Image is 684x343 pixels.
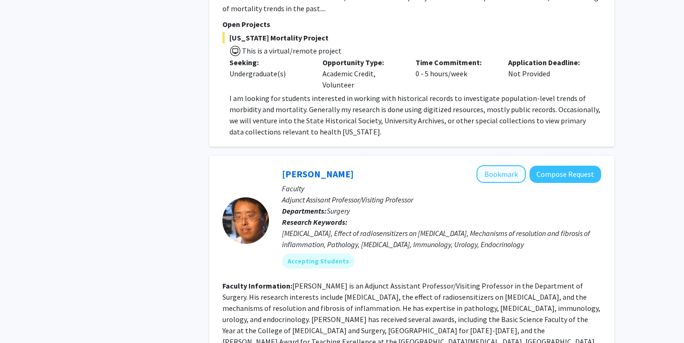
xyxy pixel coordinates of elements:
p: Application Deadline: [508,57,587,68]
a: [PERSON_NAME] [282,168,354,180]
p: Open Projects [222,19,601,30]
iframe: Chat [7,301,40,336]
div: Academic Credit, Volunteer [315,57,409,90]
button: Compose Request to Yujiang Fang [530,166,601,183]
span: [US_STATE] Mortality Project [222,32,601,43]
div: [MEDICAL_DATA], Effect of radiosensitizers on [MEDICAL_DATA], Mechanisms of resolution and fibros... [282,228,601,250]
p: I am looking for students interested in working with historical records to investigate population... [229,93,601,137]
div: Undergraduate(s) [229,68,308,79]
div: Not Provided [501,57,594,90]
div: 0 - 5 hours/week [409,57,502,90]
p: Seeking: [229,57,308,68]
mat-chip: Accepting Students [282,254,355,269]
b: Departments: [282,206,327,215]
b: Faculty Information: [222,281,292,290]
b: Research Keywords: [282,217,348,227]
span: Surgery [327,206,350,215]
p: Adjunct Assisant Professor/Visiting Professor [282,194,601,205]
p: Opportunity Type: [322,57,402,68]
p: Time Commitment: [416,57,495,68]
p: Faculty [282,183,601,194]
span: This is a virtual/remote project [241,46,342,55]
button: Add Yujiang Fang to Bookmarks [476,165,526,183]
